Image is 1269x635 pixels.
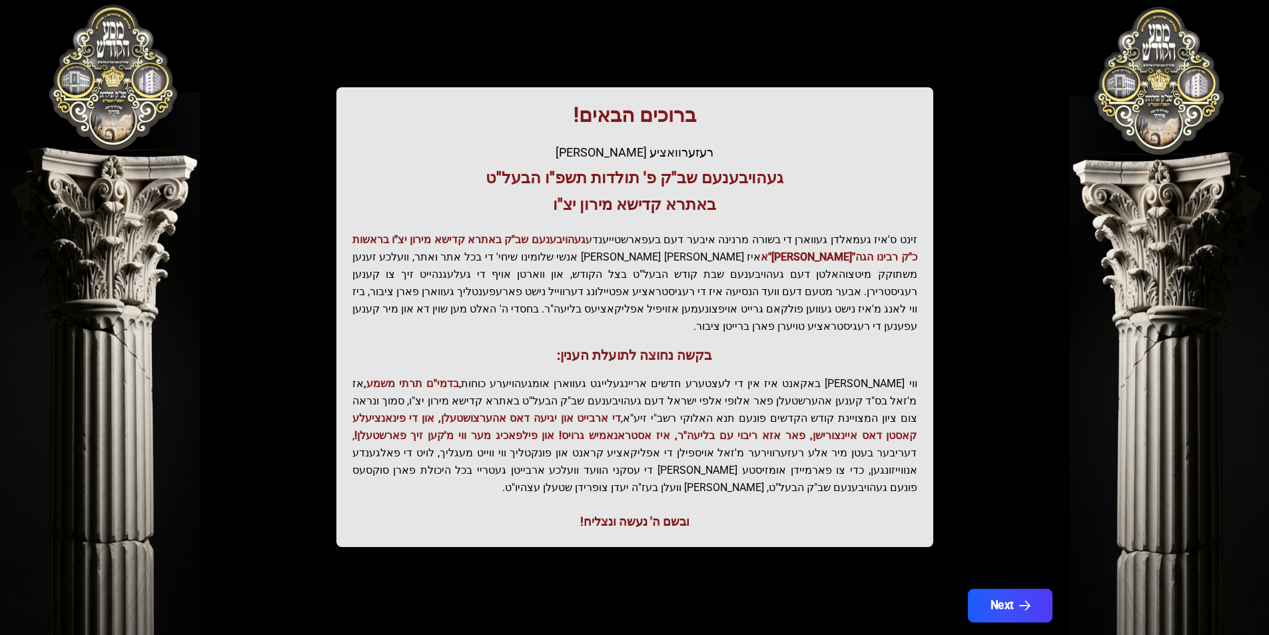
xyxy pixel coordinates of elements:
div: רעזערוואציע [PERSON_NAME] [352,143,917,162]
p: זינט ס'איז געמאלדן געווארן די בשורה מרנינה איבער דעם בעפארשטייענדע איז [PERSON_NAME] [PERSON_NAME... [352,231,917,335]
span: געהויבענעם שב"ק באתרא קדישא מירון יצ"ו בראשות כ"ק רבינו הגה"[PERSON_NAME]"א [352,233,917,263]
h1: ברוכים הבאים! [352,103,917,127]
p: ווי [PERSON_NAME] באקאנט איז אין די לעצטערע חדשים אריינגעלייגט געווארן אומגעהויערע כוחות, אז מ'זא... [352,375,917,496]
h3: בקשה נחוצה לתועלת הענין: [352,346,917,364]
span: די ארבייט און יגיעה דאס אהערצושטעלן, און די פינאנציעלע קאסטן דאס איינצורישן, פאר אזא ריבוי עם בלי... [352,412,917,442]
h3: געהויבענעם שב"ק פ' תולדות תשפ"ו הבעל"ט [352,167,917,189]
button: Next [967,589,1052,622]
div: ובשם ה' נעשה ונצליח! [352,512,917,531]
span: בדמי"ם תרתי משמע, [364,377,459,390]
h3: באתרא קדישא מירון יצ"ו [352,194,917,215]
